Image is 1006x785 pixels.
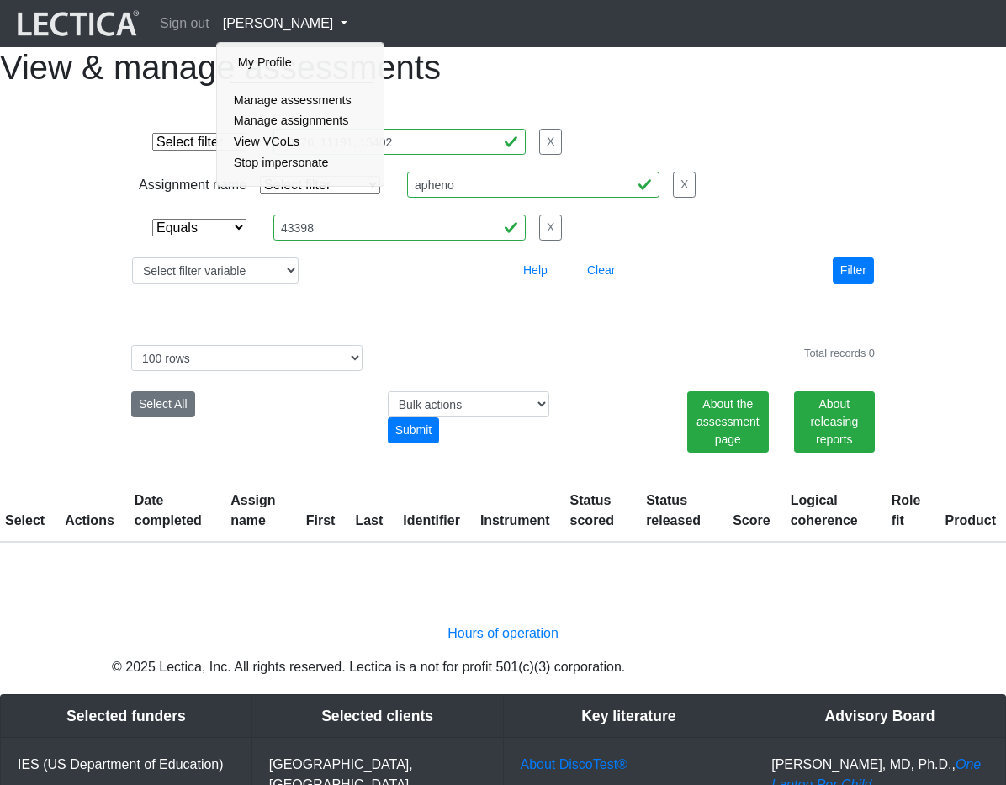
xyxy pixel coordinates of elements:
button: Filter [833,257,874,284]
button: Select All [131,391,195,417]
th: Actions [55,480,124,543]
a: Help [516,263,555,277]
a: Stop impersonate [230,152,373,173]
a: Score [733,513,770,528]
button: Help [516,257,555,284]
div: Key literature [504,695,754,738]
p: © 2025 Lectica, Inc. All rights reserved. Lectica is a not for profit 501(c)(3) corporation. [112,657,894,677]
button: X [673,172,696,198]
a: Date completed [135,493,202,528]
a: Last [355,513,383,528]
a: Status released [646,493,701,528]
button: X [539,215,562,241]
a: About the assessment page [687,391,768,453]
a: Sign out [153,7,216,40]
a: My Profile [234,52,368,73]
div: Selected clients [252,695,503,738]
a: Product [945,513,996,528]
img: lecticalive [13,8,140,40]
button: X [539,129,562,155]
a: [PERSON_NAME] [216,7,354,40]
a: Logical coherence [791,493,858,528]
th: Assign name [220,480,296,543]
a: Status scored [570,493,614,528]
div: Selected funders [1,695,251,738]
a: Role fit [892,493,921,528]
a: Hours of operation [447,626,559,640]
button: Clear [580,257,622,284]
a: View VCoLs [230,131,373,152]
a: First [306,513,336,528]
a: Manage assessments [230,90,373,111]
a: About releasing reports [794,391,875,453]
p: IES (US Department of Education) [18,755,235,775]
a: Manage assignments [230,110,373,131]
div: Submit [388,417,440,443]
div: Advisory Board [754,695,1005,738]
a: Instrument [480,513,550,528]
a: Identifier [403,513,460,528]
a: About DiscoTest® [521,757,627,772]
div: Assignment name [139,175,246,195]
div: Total records 0 [804,345,875,361]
